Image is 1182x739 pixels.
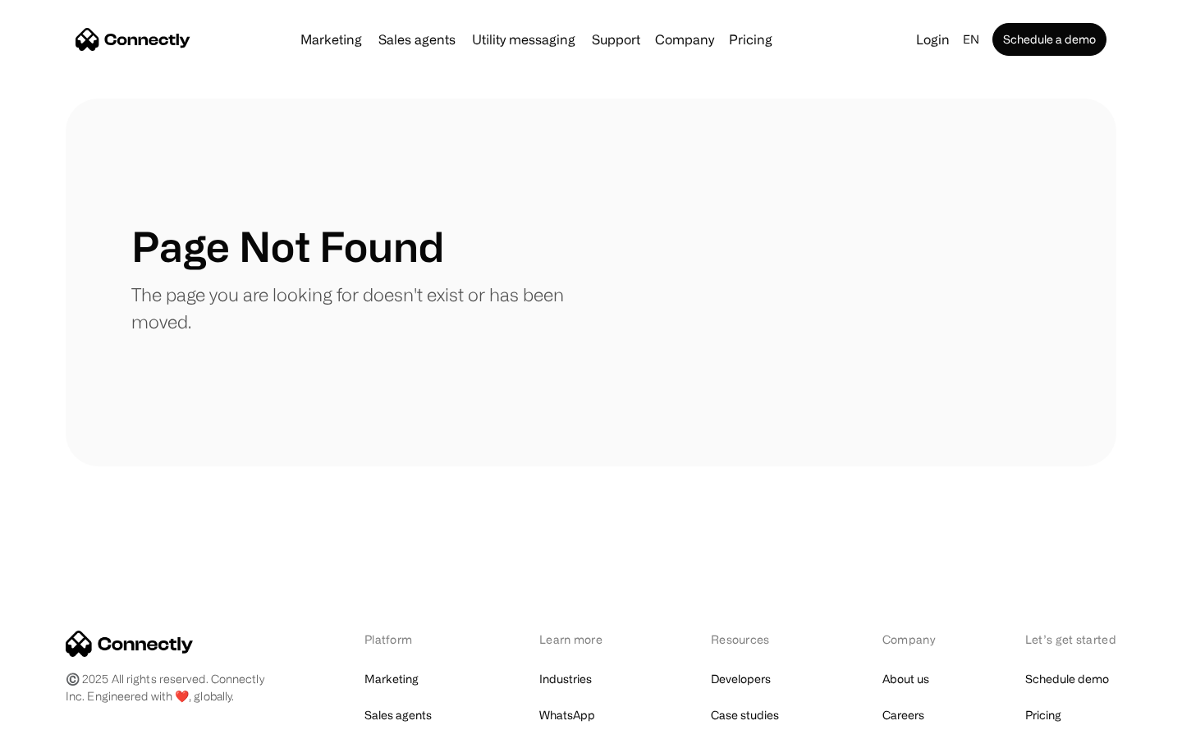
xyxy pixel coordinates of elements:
[1025,704,1061,727] a: Pricing
[711,704,779,727] a: Case studies
[909,28,956,51] a: Login
[131,281,591,335] p: The page you are looking for doesn't exist or has been moved.
[364,704,432,727] a: Sales agents
[33,710,98,733] ul: Language list
[364,668,419,691] a: Marketing
[882,704,924,727] a: Careers
[585,33,647,46] a: Support
[992,23,1106,56] a: Schedule a demo
[1025,631,1116,648] div: Let’s get started
[722,33,779,46] a: Pricing
[655,28,714,51] div: Company
[539,704,595,727] a: WhatsApp
[294,33,369,46] a: Marketing
[465,33,582,46] a: Utility messaging
[963,28,979,51] div: en
[131,222,444,271] h1: Page Not Found
[882,631,940,648] div: Company
[539,668,592,691] a: Industries
[16,709,98,733] aside: Language selected: English
[711,631,797,648] div: Resources
[1025,668,1109,691] a: Schedule demo
[372,33,462,46] a: Sales agents
[539,631,625,648] div: Learn more
[711,668,771,691] a: Developers
[882,668,929,691] a: About us
[364,631,454,648] div: Platform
